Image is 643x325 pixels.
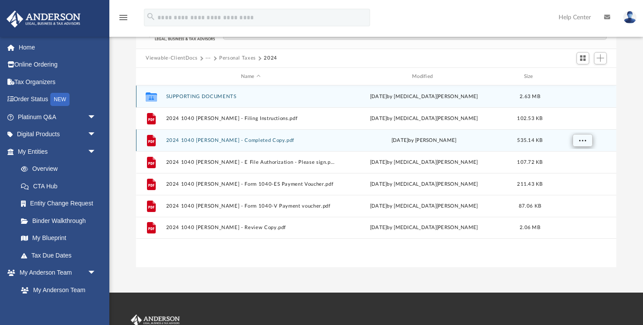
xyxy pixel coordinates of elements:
[339,73,509,81] div: Modified
[166,225,335,231] button: 2024 1040 [PERSON_NAME] - Review Copy.pdf
[118,12,129,23] i: menu
[594,52,607,64] button: Add
[166,203,335,209] button: 2024 1040 [PERSON_NAME] - Form 1040-V Payment voucher.pdf
[6,91,109,109] a: Order StatusNEW
[339,159,509,166] div: [DATE] by [MEDICAL_DATA][PERSON_NAME]
[87,108,105,126] span: arrow_drop_down
[6,126,109,143] a: Digital Productsarrow_drop_down
[391,138,409,143] span: [DATE]
[166,138,335,143] button: 2024 1040 [PERSON_NAME] - Completed Copy.pdf
[166,181,335,187] button: 2024 1040 [PERSON_NAME] - Form 1040-ES Payment Voucher.pdf
[517,160,542,165] span: 107.72 KB
[517,116,542,121] span: 102.53 KB
[12,281,101,299] a: My Anderson Team
[339,93,509,101] div: [DATE] by [MEDICAL_DATA][PERSON_NAME]
[623,11,636,24] img: User Pic
[339,180,509,188] div: [DATE] by [MEDICAL_DATA][PERSON_NAME]
[513,73,548,81] div: Size
[166,116,335,121] button: 2024 1040 [PERSON_NAME] - Filing Instructions.pdf
[6,73,109,91] a: Tax Organizers
[339,224,509,232] div: [DATE] by [MEDICAL_DATA][PERSON_NAME]
[551,73,612,81] div: id
[339,115,509,123] div: [DATE] by [MEDICAL_DATA][PERSON_NAME]
[6,56,109,74] a: Online Ordering
[166,94,335,99] button: SUPPORTING DOCUMENTS
[12,177,109,195] a: CTA Hub
[118,17,129,23] a: menu
[146,12,156,21] i: search
[264,54,277,62] button: 2024
[6,108,109,126] a: Platinum Q&Aarrow_drop_down
[573,134,593,147] button: More options
[6,143,109,160] a: My Entitiesarrow_drop_down
[146,54,197,62] button: Viewable-ClientDocs
[87,264,105,282] span: arrow_drop_down
[517,182,542,187] span: 211.43 KB
[6,264,105,282] a: My Anderson Teamarrow_drop_down
[219,54,256,62] button: Personal Taxes
[6,39,109,56] a: Home
[339,137,509,145] div: by [PERSON_NAME]
[520,226,540,230] span: 2.06 MB
[519,204,541,208] span: 87.06 KB
[206,54,211,62] button: ···
[577,52,590,64] button: Switch to Grid View
[166,159,335,165] button: 2024 1040 [PERSON_NAME] - E File Authorization - Please sign.pdf
[517,138,542,143] span: 535.14 KB
[12,195,109,212] a: Entity Change Request
[87,143,105,161] span: arrow_drop_down
[12,212,109,230] a: Binder Walkthrough
[12,160,109,178] a: Overview
[12,230,105,247] a: My Blueprint
[136,85,616,267] div: grid
[50,93,70,106] div: NEW
[166,73,335,81] div: Name
[12,247,109,264] a: Tax Due Dates
[339,202,509,210] div: [DATE] by [MEDICAL_DATA][PERSON_NAME]
[520,94,540,99] span: 2.63 MB
[140,73,162,81] div: id
[4,11,83,28] img: Anderson Advisors Platinum Portal
[87,126,105,144] span: arrow_drop_down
